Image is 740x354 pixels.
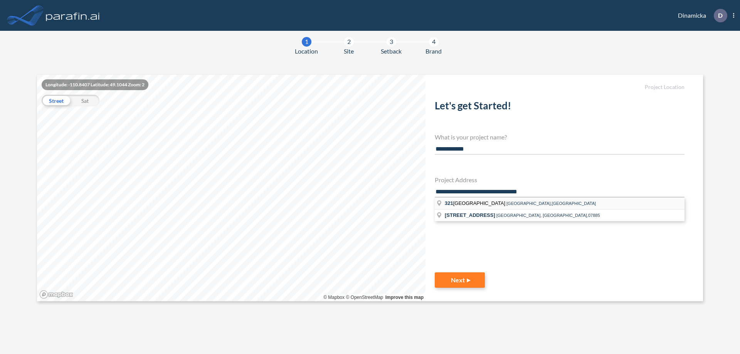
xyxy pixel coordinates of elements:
img: logo [44,8,101,23]
div: Dinamicka [666,9,734,22]
span: Setback [381,47,402,56]
span: Site [344,47,354,56]
div: Longitude: -110.8407 Latitude: 49.1044 Zoom: 2 [42,79,148,90]
p: D [718,12,723,19]
a: Improve this map [385,295,424,300]
div: Street [42,95,71,106]
canvas: Map [37,75,425,301]
span: Location [295,47,318,56]
div: 2 [344,37,354,47]
h4: What is your project name? [435,133,684,141]
span: Brand [425,47,442,56]
span: [GEOGRAPHIC_DATA] [445,200,506,206]
h2: Let's get Started! [435,100,684,115]
a: Mapbox homepage [39,290,73,299]
h4: Project Address [435,176,684,183]
a: Mapbox [323,295,345,300]
div: 1 [302,37,311,47]
span: [GEOGRAPHIC_DATA], [GEOGRAPHIC_DATA],07885 [496,213,600,218]
a: OpenStreetMap [346,295,383,300]
span: [GEOGRAPHIC_DATA],[GEOGRAPHIC_DATA] [506,201,596,206]
button: Next [435,272,485,288]
span: [STREET_ADDRESS] [445,212,495,218]
div: Sat [71,95,99,106]
h5: Project Location [435,84,684,91]
div: 3 [387,37,396,47]
div: 4 [429,37,439,47]
span: 321 [445,200,453,206]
